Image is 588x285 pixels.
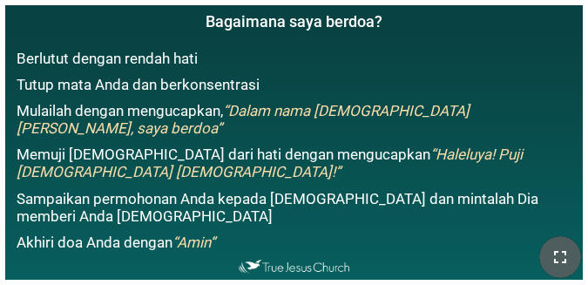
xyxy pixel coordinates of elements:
[17,146,523,180] em: “Haleluya! Puji [DEMOGRAPHIC_DATA] [DEMOGRAPHIC_DATA]!”
[17,146,577,180] p: Memuji [DEMOGRAPHIC_DATA] dari hati dengan mengucapkan
[5,5,583,37] h1: Bagaimana saya berdoa?
[17,190,577,225] p: Sampaikan permohonan Anda kepada [DEMOGRAPHIC_DATA] dan mintalah Dia memberi Anda [DEMOGRAPHIC_DATA]
[17,102,577,137] p: Mulailah dengan mengucapkan,
[17,50,577,67] p: Berlutut dengan rendah hati
[17,102,470,137] em: “Dalam nama [DEMOGRAPHIC_DATA] [PERSON_NAME], saya berdoa”
[17,76,577,93] p: Tutup mata Anda dan berkonsentrasi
